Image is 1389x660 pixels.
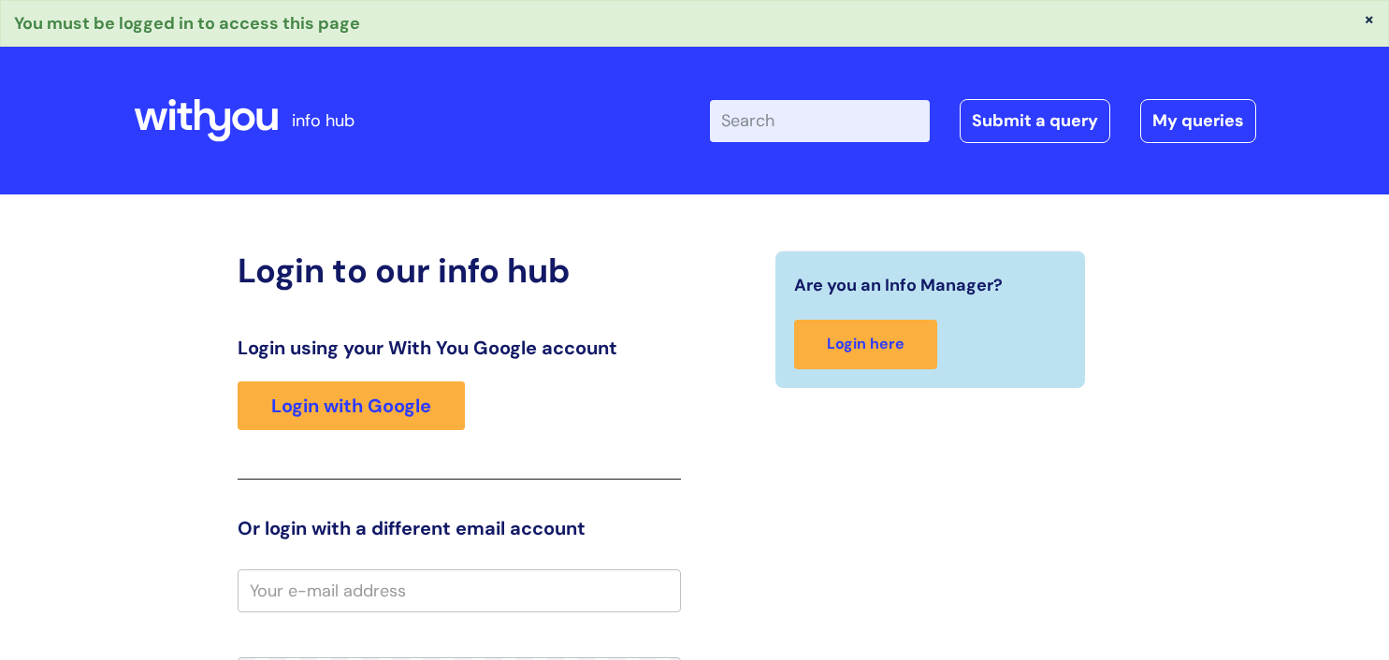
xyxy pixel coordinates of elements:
[1140,99,1256,142] a: My queries
[238,569,681,612] input: Your e-mail address
[292,106,354,136] p: info hub
[238,251,681,291] h2: Login to our info hub
[1364,10,1375,27] button: ×
[238,517,681,539] h3: Or login with a different email account
[238,337,681,359] h3: Login using your With You Google account
[238,381,465,430] a: Login with Google
[794,270,1003,300] span: Are you an Info Manager?
[794,320,937,369] a: Login here
[960,99,1110,142] a: Submit a query
[710,100,930,141] input: Search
